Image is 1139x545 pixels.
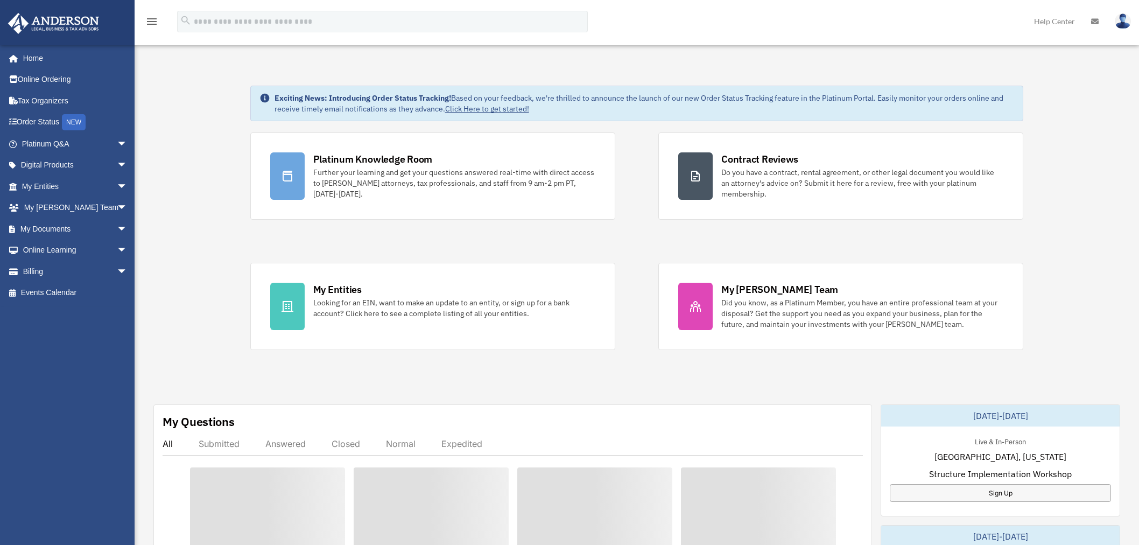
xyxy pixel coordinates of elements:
[386,438,416,449] div: Normal
[8,282,144,304] a: Events Calendar
[8,197,144,219] a: My [PERSON_NAME] Teamarrow_drop_down
[117,176,138,198] span: arrow_drop_down
[180,15,192,26] i: search
[117,197,138,219] span: arrow_drop_down
[881,405,1120,427] div: [DATE]-[DATE]
[117,240,138,262] span: arrow_drop_down
[934,450,1066,463] span: [GEOGRAPHIC_DATA], [US_STATE]
[929,467,1072,480] span: Structure Implementation Workshop
[117,155,138,177] span: arrow_drop_down
[117,133,138,155] span: arrow_drop_down
[313,297,595,319] div: Looking for an EIN, want to make an update to an entity, or sign up for a bank account? Click her...
[8,261,144,282] a: Billingarrow_drop_down
[8,133,144,155] a: Platinum Q&Aarrow_drop_down
[275,93,451,103] strong: Exciting News: Introducing Order Status Tracking!
[721,297,1003,330] div: Did you know, as a Platinum Member, you have an entire professional team at your disposal? Get th...
[313,283,362,296] div: My Entities
[5,13,102,34] img: Anderson Advisors Platinum Portal
[966,435,1035,446] div: Live & In-Person
[8,111,144,134] a: Order StatusNEW
[145,15,158,28] i: menu
[445,104,529,114] a: Click Here to get started!
[145,19,158,28] a: menu
[721,283,838,296] div: My [PERSON_NAME] Team
[721,167,1003,199] div: Do you have a contract, rental agreement, or other legal document you would like an attorney's ad...
[8,155,144,176] a: Digital Productsarrow_drop_down
[250,263,615,350] a: My Entities Looking for an EIN, want to make an update to an entity, or sign up for a bank accoun...
[313,152,433,166] div: Platinum Knowledge Room
[8,218,144,240] a: My Documentsarrow_drop_down
[313,167,595,199] div: Further your learning and get your questions answered real-time with direct access to [PERSON_NAM...
[8,69,144,90] a: Online Ordering
[721,152,798,166] div: Contract Reviews
[890,484,1111,502] a: Sign Up
[117,261,138,283] span: arrow_drop_down
[8,47,138,69] a: Home
[250,132,615,220] a: Platinum Knowledge Room Further your learning and get your questions answered real-time with dire...
[163,438,173,449] div: All
[658,263,1023,350] a: My [PERSON_NAME] Team Did you know, as a Platinum Member, you have an entire professional team at...
[265,438,306,449] div: Answered
[8,240,144,261] a: Online Learningarrow_drop_down
[199,438,240,449] div: Submitted
[163,414,235,430] div: My Questions
[332,438,360,449] div: Closed
[441,438,482,449] div: Expedited
[8,90,144,111] a: Tax Organizers
[62,114,86,130] div: NEW
[117,218,138,240] span: arrow_drop_down
[8,176,144,197] a: My Entitiesarrow_drop_down
[1115,13,1131,29] img: User Pic
[658,132,1023,220] a: Contract Reviews Do you have a contract, rental agreement, or other legal document you would like...
[275,93,1015,114] div: Based on your feedback, we're thrilled to announce the launch of our new Order Status Tracking fe...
